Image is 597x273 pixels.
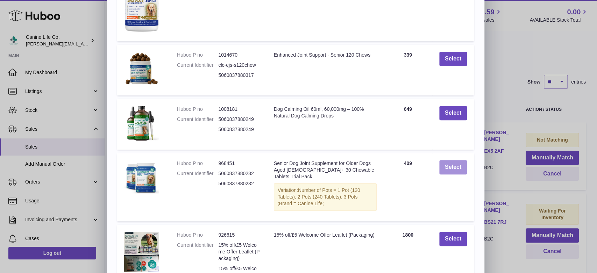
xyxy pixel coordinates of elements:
[177,170,218,177] dt: Current Identifier
[274,232,377,238] div: 15% off/£5 Welcome Offer Leaflet (Packaging)
[124,106,159,141] img: Dog Calming Oil 60ml, 60,000mg – 100% Natural Dog Calming Drops
[177,62,218,69] dt: Current Identifier
[439,52,467,66] button: Select
[177,116,218,123] dt: Current Identifier
[124,232,159,272] img: 15% off/£5 Welcome Offer Leaflet (Packaging)
[384,153,432,221] td: 409
[279,201,324,206] span: Brand = Canine Life;
[177,160,218,167] dt: Huboo P no
[274,160,377,180] div: Senior Dog Joint Supplement for Older Dogs Aged [DEMOGRAPHIC_DATA]+ 30 Chewable Tablets Trial Pack
[384,99,432,150] td: 649
[218,62,260,69] dd: clc-ejs-s120chew
[439,106,467,120] button: Select
[274,183,377,211] div: Variation:
[384,45,432,95] td: 339
[177,52,218,58] dt: Huboo P no
[177,106,218,113] dt: Huboo P no
[124,160,159,195] img: Senior Dog Joint Supplement for Older Dogs Aged 8+ 30 Chewable Tablets Trial Pack
[439,232,467,246] button: Select
[218,126,260,133] dd: 5060837880249
[218,72,260,79] dd: 5060837880317
[274,106,377,119] div: Dog Calming Oil 60ml, 60,000mg – 100% Natural Dog Calming Drops
[274,52,377,58] div: Enhanced Joint Support - Senior 120 Chews
[218,116,260,123] dd: 5060837880249
[177,242,218,262] dt: Current Identifier
[177,232,218,238] dt: Huboo P no
[218,170,260,177] dd: 5060837880232
[218,242,260,262] dd: 15% off/£5 Welcome Offer Leaflet (Packaging)
[124,52,159,87] img: Enhanced Joint Support - Senior 120 Chews
[218,52,260,58] dd: 1014670
[218,106,260,113] dd: 1008181
[218,232,260,238] dd: 926615
[218,180,260,187] dd: 5060837880232
[278,187,360,206] span: Number of Pots = 1 Pot (120 Tablets), 2 Pots (240 Tablets), 3 Pots ;
[218,160,260,167] dd: 968451
[439,160,467,174] button: Select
